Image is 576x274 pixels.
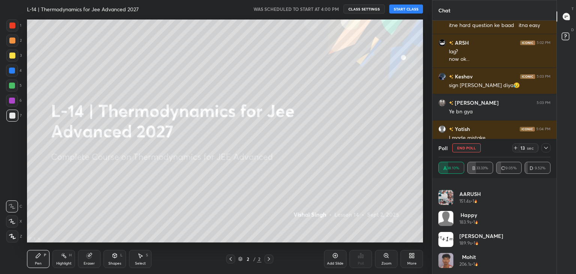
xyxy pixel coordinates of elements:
[381,262,391,265] div: Zoom
[449,75,453,79] img: no-rating-badge.077c3623.svg
[257,256,261,262] div: 2
[472,240,474,247] h5: •
[343,5,385,14] button: CLASS SETTINGS
[438,73,446,80] img: 55505ec8b59b48efa470da5fbc0e6615.jpg
[474,240,475,247] h5: 1
[449,101,453,105] img: no-rating-badge.077c3623.svg
[6,230,22,242] div: Z
[520,127,535,131] img: iconic-dark.1390631f.png
[453,39,469,47] h6: ARSH
[6,20,21,32] div: 1
[459,253,478,261] h4: mohit
[27,6,139,13] h4: L-14 | Thermodynamics for Jee Advanced 2027
[474,199,477,203] img: streak-poll-icon.44701ccd.svg
[438,232,453,247] img: 54daef7e3ddf4650b98004fbbc45c4e6.jpg
[473,219,475,226] h5: 1
[449,82,550,89] div: sign [PERSON_NAME] diya😥
[459,211,478,219] h4: Happy
[438,211,453,226] img: default.png
[473,261,475,268] h5: 1
[453,125,470,133] h6: Yatish
[432,0,456,20] p: Chat
[471,261,473,268] h5: •
[438,190,453,205] img: cfcacfa8f6384b8c85ac858217f4b376.jpg
[472,198,474,205] h5: 1
[537,74,550,79] div: 5:03 PM
[526,145,535,151] div: sec
[438,125,446,133] img: default.png
[537,101,550,105] div: 5:03 PM
[475,241,478,245] img: streak-poll-icon.44701ccd.svg
[459,232,503,240] h4: [PERSON_NAME]
[35,262,42,265] div: Pen
[449,56,550,63] div: now ok...
[438,144,448,152] h4: Poll
[253,257,255,261] div: /
[6,80,22,92] div: 5
[432,21,556,217] div: grid
[449,134,550,142] div: I made mistake
[449,48,550,56] div: lag?
[438,99,446,107] img: 3de61ba6416c453ea3bfc93f46ba283e.jpg
[452,143,481,152] button: End Poll
[6,65,22,77] div: 4
[475,220,478,224] img: streak-poll-icon.44701ccd.svg
[571,6,574,12] p: T
[6,215,22,227] div: X
[6,35,22,47] div: 2
[471,198,472,205] h5: •
[146,253,148,257] div: S
[449,108,550,116] div: Ye bn gya
[135,262,146,265] div: Select
[438,39,446,47] img: 267f3ce3ddd544228b8e17d6756c80fd.jpg
[389,5,423,14] button: START CLASS
[56,262,72,265] div: Highlight
[69,253,72,257] div: H
[120,253,123,257] div: L
[449,22,550,29] div: itne hard question ke baad itna easy
[449,127,453,131] img: no-rating-badge.077c3623.svg
[108,262,121,265] div: Shapes
[459,240,472,247] h5: 189.9s
[520,41,535,45] img: iconic-dark.1390631f.png
[84,262,95,265] div: Eraser
[459,190,481,198] h4: AARUSH
[536,127,550,131] div: 5:04 PM
[520,145,526,151] div: 13
[459,261,471,268] h5: 206.1s
[244,257,252,261] div: 2
[449,41,453,45] img: no-rating-badge.077c3623.svg
[44,253,46,257] div: P
[459,219,471,226] h5: 183.9s
[407,262,417,265] div: More
[475,262,478,266] img: streak-poll-icon.44701ccd.svg
[571,27,574,33] p: D
[6,95,22,107] div: 6
[520,74,535,79] img: iconic-dark.1390631f.png
[453,72,472,80] h6: Keshav
[253,6,339,12] h5: WAS SCHEDULED TO START AT 4:00 PM
[438,184,550,274] div: grid
[6,200,22,212] div: C
[537,41,550,45] div: 5:02 PM
[6,50,22,62] div: 3
[471,219,473,226] h5: •
[438,253,453,268] img: a2e8fded59724c35a261cf7d2003c474.jpg
[453,99,499,107] h6: [PERSON_NAME]
[459,198,471,205] h5: 151.4s
[327,262,343,265] div: Add Slide
[6,110,22,122] div: 7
